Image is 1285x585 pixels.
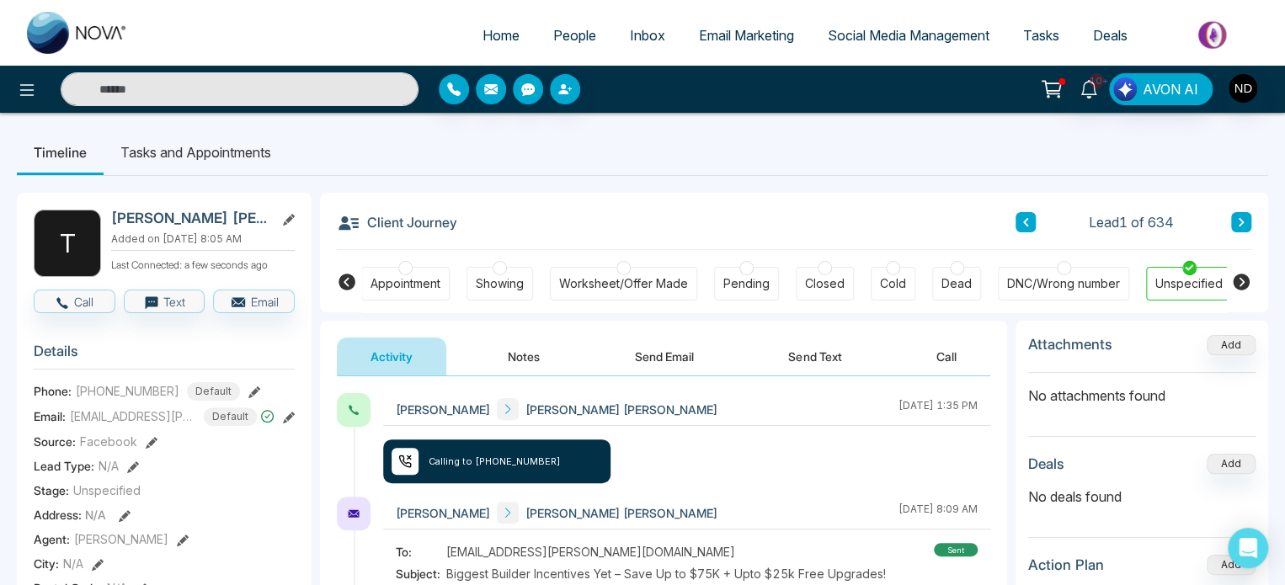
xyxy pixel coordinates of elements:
p: No attachments found [1028,373,1256,406]
img: User Avatar [1229,74,1257,103]
span: [PERSON_NAME] [PERSON_NAME] [525,401,717,418]
span: [EMAIL_ADDRESS][PERSON_NAME][DOMAIN_NAME] [446,543,735,561]
span: 10+ [1089,73,1104,88]
li: Timeline [17,130,104,175]
span: Social Media Management [828,27,989,44]
img: Nova CRM Logo [27,12,128,54]
span: Facebook [80,433,137,450]
h3: Action Plan [1028,556,1104,573]
img: Lead Flow [1113,77,1137,101]
span: [PERSON_NAME] [74,530,168,548]
span: Default [204,407,257,426]
p: Last Connected: a few seconds ago [111,254,295,273]
span: [PERSON_NAME] [PERSON_NAME] [525,504,717,522]
span: [PERSON_NAME] [396,504,490,522]
a: Inbox [613,19,682,51]
a: Home [466,19,536,51]
span: Source: [34,433,76,450]
span: Add [1207,337,1256,351]
div: Unspecified [1155,275,1223,292]
h3: Attachments [1028,336,1112,353]
a: 10+ [1069,73,1109,103]
div: Pending [723,275,770,292]
span: Subject: [396,565,446,582]
span: N/A [99,457,119,475]
button: Send Text [754,338,875,375]
p: No deals found [1028,487,1256,507]
button: Notes [474,338,573,375]
span: People [553,27,596,44]
img: Market-place.gif [1153,16,1275,54]
span: Inbox [630,27,665,44]
span: Default [187,382,240,401]
button: AVON AI [1109,73,1213,105]
span: Address: [34,506,106,524]
span: Email: [34,407,66,425]
span: Lead 1 of 634 [1089,212,1174,232]
div: Worksheet/Offer Made [559,275,688,292]
span: Tasks [1023,27,1059,44]
div: sent [934,543,978,556]
div: Showing [476,275,524,292]
div: [DATE] 1:35 PM [898,398,978,420]
span: Home [483,27,520,44]
a: People [536,19,613,51]
span: AVON AI [1143,79,1198,99]
div: Open Intercom Messenger [1228,528,1268,568]
button: Call [903,338,990,375]
a: Tasks [1006,19,1076,51]
div: T [34,210,101,277]
div: Closed [805,275,845,292]
span: Deals [1093,27,1128,44]
div: DNC/Wrong number [1007,275,1120,292]
h3: Client Journey [337,210,457,235]
a: Deals [1076,19,1144,51]
div: [DATE] 8:09 AM [898,502,978,524]
span: Agent: [34,530,70,548]
div: Dead [941,275,972,292]
a: Social Media Management [811,19,1006,51]
span: [PERSON_NAME] [396,401,490,418]
button: Add [1207,555,1256,575]
button: Add [1207,335,1256,355]
span: To: [396,543,446,561]
span: N/A [63,555,83,572]
p: Added on [DATE] 8:05 AM [111,231,295,247]
span: Stage: [34,481,69,499]
button: Add [1207,454,1256,474]
span: [PHONE_NUMBER] [76,382,179,400]
span: City : [34,555,59,572]
div: Appointment [371,275,440,292]
button: Call [34,290,115,313]
h3: Deals [1028,455,1064,472]
span: Calling to [PHONE_NUMBER] [429,455,561,469]
button: Activity [337,338,446,375]
button: Email [213,290,295,313]
span: Biggest Builder Incentives Yet – Save Up to $75K + Upto $25k Free Upgrades! [446,565,886,582]
h3: Details [34,343,295,369]
a: Email Marketing [682,19,811,51]
span: Unspecified [73,481,141,499]
span: Phone: [34,382,72,400]
div: Cold [880,275,906,292]
span: Email Marketing [699,27,794,44]
h2: [PERSON_NAME] [PERSON_NAME] [111,210,268,226]
button: Text [124,290,205,313]
span: Lead Type: [34,457,94,475]
li: Tasks and Appointments [104,130,288,175]
button: Send Email [601,338,728,375]
span: N/A [85,508,106,522]
span: [EMAIL_ADDRESS][PERSON_NAME][DOMAIN_NAME] [70,407,196,425]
